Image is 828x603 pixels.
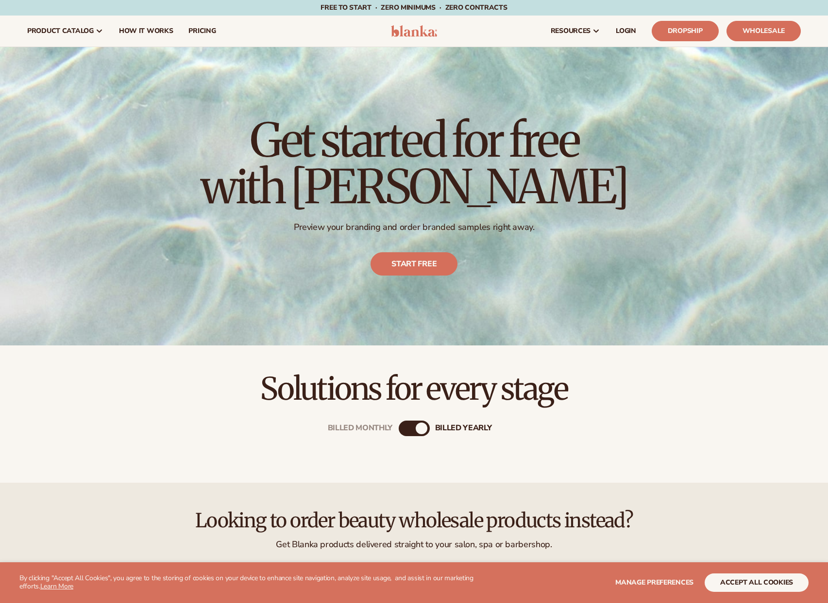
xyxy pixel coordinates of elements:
button: Manage preferences [615,573,693,592]
h2: Looking to order beauty wholesale products instead? [27,510,801,531]
a: Learn More [40,582,73,591]
a: Start free [371,252,457,276]
a: Wholesale [727,21,801,41]
button: accept all cookies [705,573,809,592]
span: resources [551,27,591,35]
a: Dropship [652,21,719,41]
p: Preview your branding and order branded samples right away. [201,222,628,233]
div: billed Yearly [435,424,492,433]
a: LOGIN [608,16,644,47]
a: product catalog [19,16,111,47]
p: Get Blanka products delivered straight to your salon, spa or barbershop. [27,539,801,550]
h2: Solutions for every stage [27,373,801,405]
span: pricing [188,27,216,35]
span: LOGIN [616,27,636,35]
a: pricing [181,16,223,47]
a: resources [543,16,608,47]
a: How It Works [111,16,181,47]
img: logo [391,25,437,37]
h1: Get started for free with [PERSON_NAME] [201,117,628,210]
span: How It Works [119,27,173,35]
span: Free to start · ZERO minimums · ZERO contracts [321,3,507,12]
span: Manage preferences [615,578,693,587]
span: product catalog [27,27,94,35]
div: Billed Monthly [328,424,393,433]
p: By clicking "Accept All Cookies", you agree to the storing of cookies on your device to enhance s... [19,574,488,591]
